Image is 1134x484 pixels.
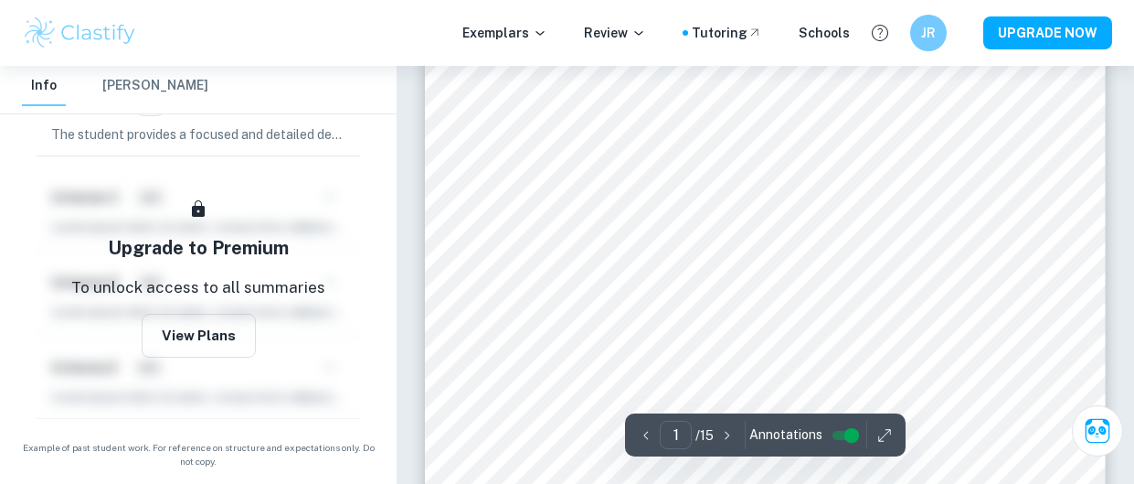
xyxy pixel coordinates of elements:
button: Ask Clai [1072,405,1123,457]
button: [PERSON_NAME] [102,66,208,106]
button: Help and Feedback [864,17,896,48]
p: Exemplars [462,23,547,43]
a: Tutoring [692,23,762,43]
span: Annotations [749,425,822,445]
h6: JR [918,23,939,43]
button: Info [22,66,66,106]
button: UPGRADE NOW [983,16,1112,49]
img: Clastify logo [22,15,138,51]
p: The student provides a focused and detailed description of the main topic and research question, ... [51,124,345,145]
button: View Plans [142,314,256,358]
span: Example of past student work. For reference on structure and expectations only. Do not copy. [22,441,375,468]
a: Schools [799,23,850,43]
p: / 15 [695,425,714,446]
h5: Upgrade to Premium [108,234,289,262]
button: JR [910,15,947,51]
p: Review [584,23,646,43]
p: To unlock access to all summaries [71,276,325,300]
